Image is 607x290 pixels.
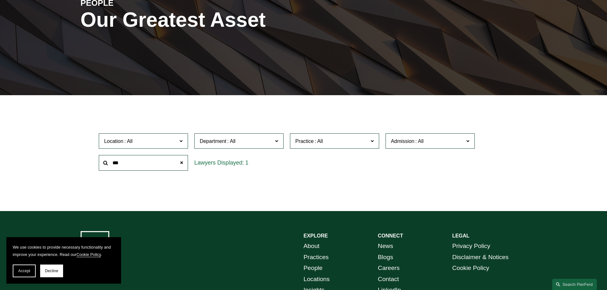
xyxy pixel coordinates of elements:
[76,252,101,257] a: Cookie Policy
[391,138,415,144] span: Admission
[13,265,36,277] button: Accept
[378,241,393,252] a: News
[18,269,30,273] span: Accept
[304,263,323,274] a: People
[45,269,58,273] span: Decline
[40,265,63,277] button: Decline
[13,244,115,258] p: We use cookies to provide necessary functionality and improve your experience. Read our .
[452,233,469,238] strong: LEGAL
[295,138,314,144] span: Practice
[304,233,328,238] strong: EXPLORE
[200,138,227,144] span: Department
[6,237,121,284] section: Cookie banner
[378,233,403,238] strong: CONNECT
[452,263,489,274] a: Cookie Policy
[304,241,320,252] a: About
[452,241,490,252] a: Privacy Policy
[245,159,249,166] span: 1
[552,279,597,290] a: Search this site
[104,138,124,144] span: Location
[378,274,399,285] a: Contact
[452,252,509,263] a: Disclaimer & Notices
[304,252,329,263] a: Practices
[81,8,378,32] h1: Our Greatest Asset
[304,274,330,285] a: Locations
[378,252,393,263] a: Blogs
[378,263,400,274] a: Careers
